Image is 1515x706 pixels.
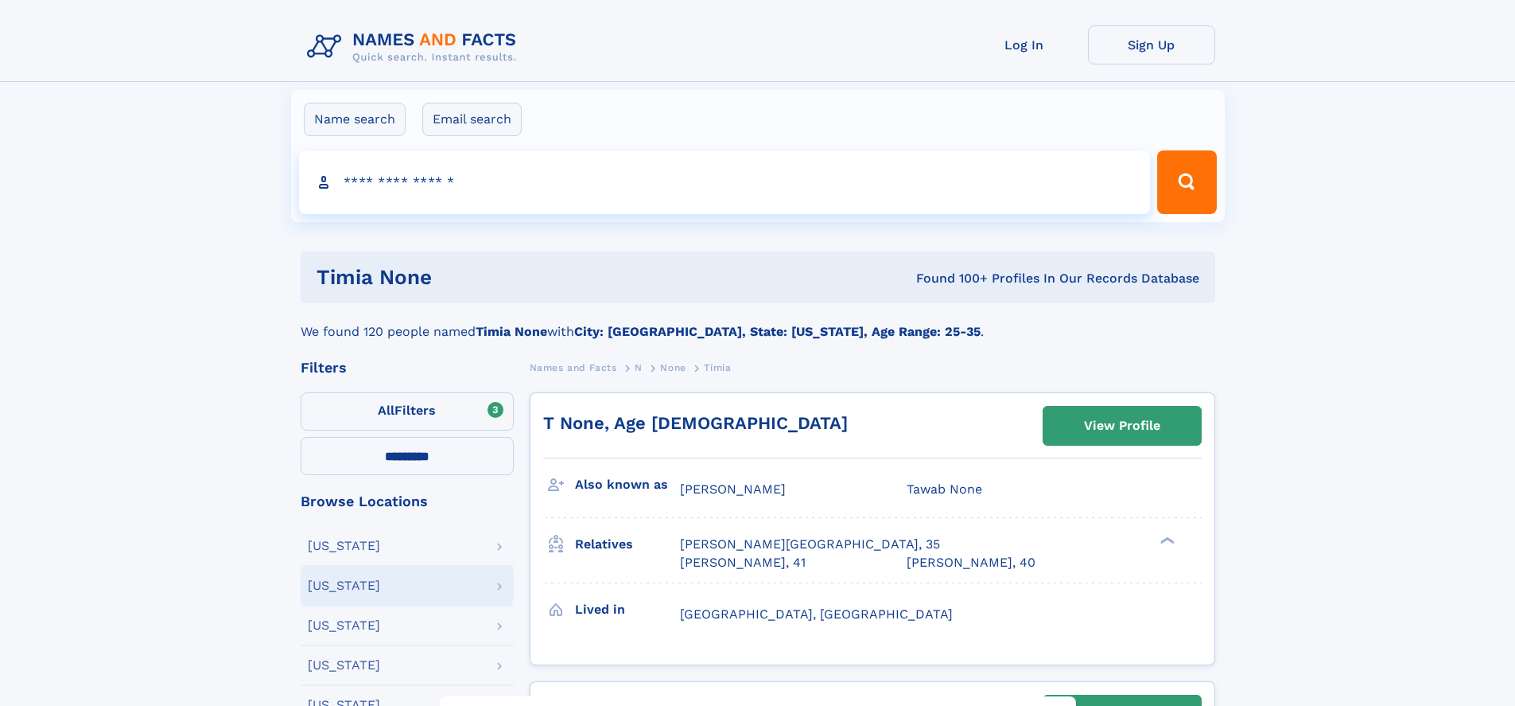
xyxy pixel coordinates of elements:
[575,531,680,558] h3: Relatives
[301,25,530,68] img: Logo Names and Facts
[308,659,380,672] div: [US_STATE]
[476,324,547,339] b: Timia None
[674,270,1199,287] div: Found 100+ Profiles In Our Records Database
[680,554,806,571] a: [PERSON_NAME], 41
[422,103,522,136] label: Email search
[543,413,848,433] a: T None, Age [DEMOGRAPHIC_DATA]
[301,494,514,509] div: Browse Locations
[574,324,981,339] b: City: [GEOGRAPHIC_DATA], State: [US_STATE], Age Range: 25-35
[304,103,406,136] label: Name search
[680,482,786,497] span: [PERSON_NAME]
[1157,150,1216,214] button: Search Button
[301,392,514,431] label: Filters
[635,357,643,377] a: N
[680,536,940,553] a: [PERSON_NAME][GEOGRAPHIC_DATA], 35
[907,482,982,497] span: Tawab None
[301,303,1215,341] div: We found 120 people named with .
[299,150,1151,214] input: search input
[308,619,380,632] div: [US_STATE]
[1156,536,1175,546] div: ❯
[530,357,617,377] a: Names and Facts
[680,607,953,622] span: [GEOGRAPHIC_DATA], [GEOGRAPHIC_DATA]
[660,357,686,377] a: None
[1043,407,1201,445] a: View Profile
[308,579,380,592] div: [US_STATE]
[1084,408,1160,444] div: View Profile
[378,403,394,418] span: All
[317,267,674,287] h1: Timia None
[907,554,1035,571] a: [PERSON_NAME], 40
[575,471,680,498] h3: Also known as
[660,362,686,373] span: None
[1088,25,1215,64] a: Sign Up
[301,361,514,375] div: Filters
[308,540,380,552] div: [US_STATE]
[635,362,643,373] span: N
[961,25,1088,64] a: Log In
[704,362,731,373] span: Timia
[575,596,680,623] h3: Lived in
